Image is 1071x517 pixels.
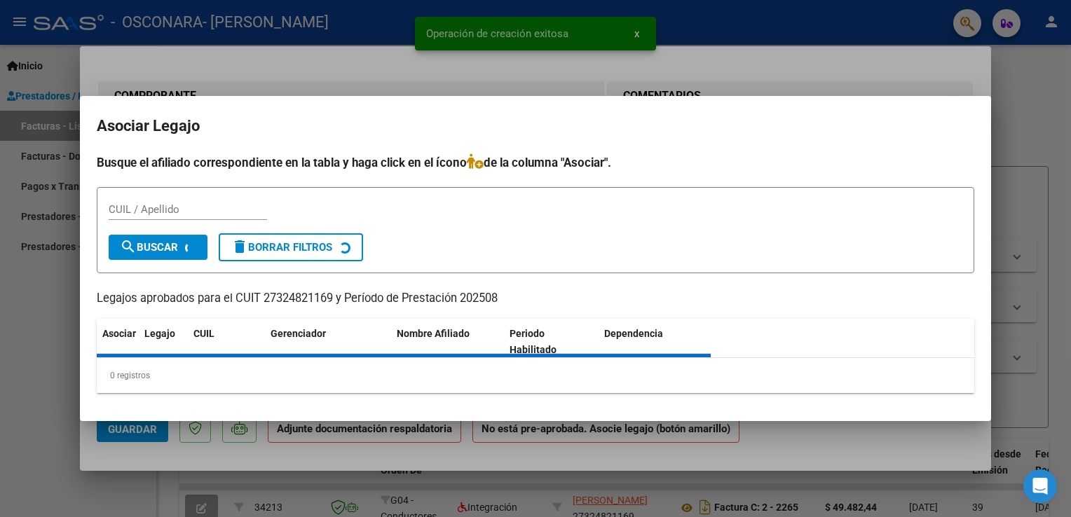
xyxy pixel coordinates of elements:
[219,233,363,261] button: Borrar Filtros
[97,358,974,393] div: 0 registros
[271,328,326,339] span: Gerenciador
[397,328,470,339] span: Nombre Afiliado
[265,319,391,365] datatable-header-cell: Gerenciador
[231,238,248,255] mat-icon: delete
[144,328,175,339] span: Legajo
[188,319,265,365] datatable-header-cell: CUIL
[391,319,504,365] datatable-header-cell: Nombre Afiliado
[231,241,332,254] span: Borrar Filtros
[120,238,137,255] mat-icon: search
[97,290,974,308] p: Legajos aprobados para el CUIT 27324821169 y Período de Prestación 202508
[102,328,136,339] span: Asociar
[510,328,557,355] span: Periodo Habilitado
[504,319,599,365] datatable-header-cell: Periodo Habilitado
[120,241,178,254] span: Buscar
[193,328,214,339] span: CUIL
[109,235,207,260] button: Buscar
[599,319,711,365] datatable-header-cell: Dependencia
[97,153,974,172] h4: Busque el afiliado correspondiente en la tabla y haga click en el ícono de la columna "Asociar".
[604,328,663,339] span: Dependencia
[97,113,974,139] h2: Asociar Legajo
[1023,469,1057,503] div: Open Intercom Messenger
[97,319,139,365] datatable-header-cell: Asociar
[139,319,188,365] datatable-header-cell: Legajo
